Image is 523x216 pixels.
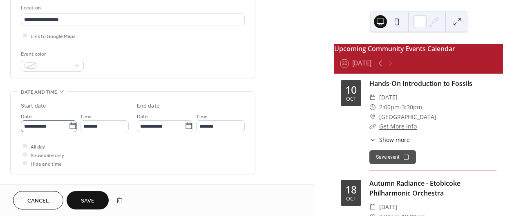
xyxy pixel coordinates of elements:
[346,97,356,102] div: Oct
[379,102,400,112] span: 2:00pm
[334,44,503,54] div: Upcoming Community Events Calendar
[369,179,460,198] a: Autumn Radiance - Etobicoke Philharmonic Orchestra
[31,32,76,40] span: Link to Google Maps
[81,197,94,205] span: Save
[21,102,46,110] div: Start date
[21,50,82,59] div: Event color
[345,184,357,195] div: 18
[369,122,376,131] div: ​
[369,150,416,164] button: Save event
[369,102,376,112] div: ​
[27,197,49,205] span: Cancel
[369,135,410,144] button: ​Show more
[21,112,32,121] span: Date
[31,151,64,160] span: Show date only
[379,135,410,144] span: Show more
[137,112,148,121] span: Date
[80,112,92,121] span: Time
[31,160,62,168] span: Hide end time
[369,202,376,212] div: ​
[402,102,422,112] span: 3:30pm
[21,4,243,12] div: Location
[400,102,402,112] span: -
[31,142,45,151] span: All day
[369,112,376,122] div: ​
[137,102,160,110] div: End date
[21,88,57,97] span: Date and time
[369,92,376,102] div: ​
[379,112,436,122] a: [GEOGRAPHIC_DATA]
[346,196,356,202] div: Oct
[196,112,208,121] span: Time
[379,92,398,102] span: [DATE]
[345,85,357,95] div: 10
[67,191,109,209] button: Save
[369,79,472,88] a: Hands-On Introduction to Fossils
[379,122,417,130] a: Get More Info
[13,191,63,209] button: Cancel
[369,135,376,144] div: ​
[379,202,398,212] span: [DATE]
